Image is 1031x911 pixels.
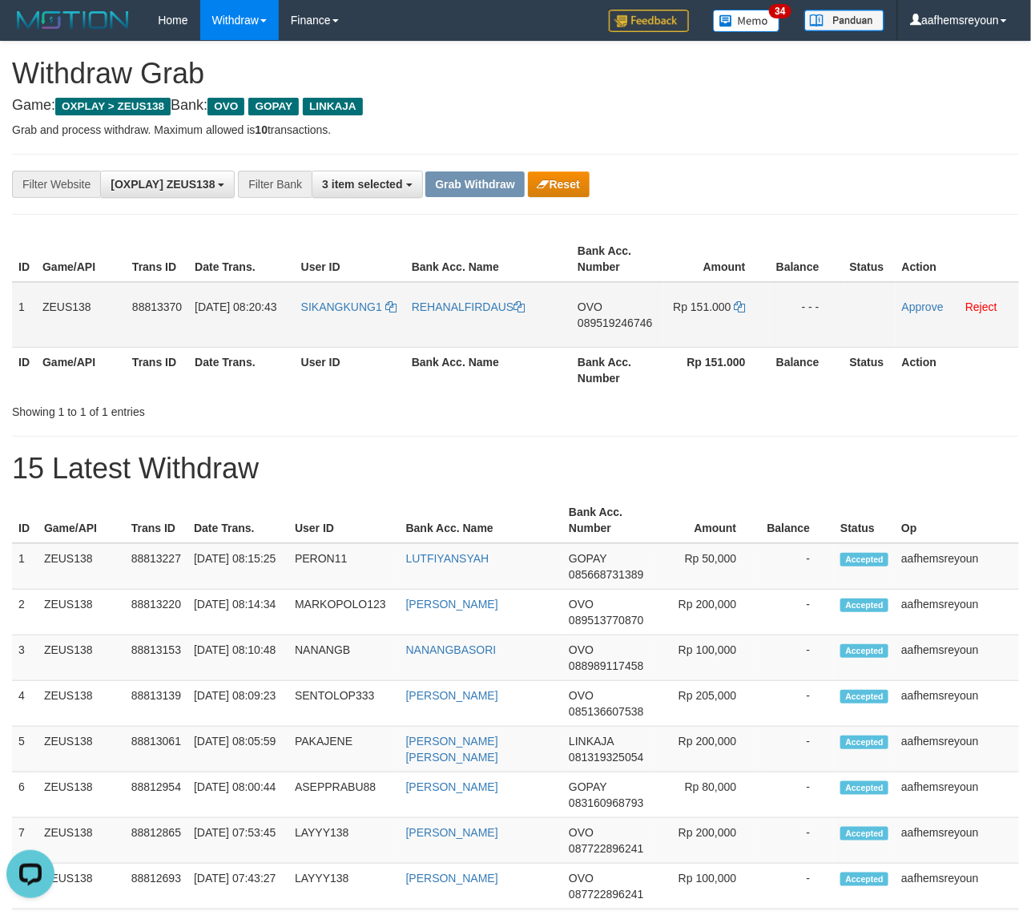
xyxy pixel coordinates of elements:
span: Copy 083160968793 to clipboard [569,796,643,809]
p: Grab and process withdraw. Maximum allowed is transactions. [12,122,1019,138]
button: Grab Withdraw [425,171,524,197]
td: ZEUS138 [38,818,125,864]
td: PAKAJENE [288,727,400,772]
td: - [760,818,834,864]
span: [DATE] 08:20:43 [195,300,276,313]
h1: Withdraw Grab [12,58,1019,90]
td: PERON11 [288,543,400,590]
button: [OXPLAY] ZEUS138 [100,171,235,198]
td: ZEUS138 [38,635,125,681]
td: [DATE] 08:10:48 [187,635,288,681]
th: Amount [663,236,769,282]
span: Copy 081319325054 to clipboard [569,751,643,764]
td: ZEUS138 [36,282,126,348]
td: ZEUS138 [38,543,125,590]
span: Accepted [840,644,888,658]
a: [PERSON_NAME] [406,872,498,885]
th: Bank Acc. Number [571,236,663,282]
td: NANANGB [288,635,400,681]
span: Rp 151.000 [673,300,731,313]
td: ZEUS138 [38,590,125,635]
td: [DATE] 08:05:59 [187,727,288,772]
td: - [760,543,834,590]
img: MOTION_logo.png [12,8,134,32]
span: GOPAY [248,98,299,115]
span: OVO [569,826,594,839]
span: LINKAJA [303,98,363,115]
td: Rp 100,000 [656,635,760,681]
td: Rp 100,000 [656,864,760,909]
td: aafhemsreyoun [895,543,1019,590]
td: aafhemsreyoun [895,772,1019,818]
span: OVO [207,98,244,115]
h1: 15 Latest Withdraw [12,453,1019,485]
span: OXPLAY > ZEUS138 [55,98,171,115]
td: LAYYY138 [288,818,400,864]
td: MARKOPOLO123 [288,590,400,635]
td: - - - [770,282,844,348]
td: ZEUS138 [38,772,125,818]
a: [PERSON_NAME] [PERSON_NAME] [406,735,498,764]
span: OVO [569,872,594,885]
td: 1 [12,282,36,348]
td: 88812693 [125,864,187,909]
td: 88813220 [125,590,187,635]
button: Open LiveChat chat widget [6,6,54,54]
span: OVO [578,300,602,313]
h4: Game: Bank: [12,98,1019,114]
td: Rp 200,000 [656,590,760,635]
a: [PERSON_NAME] [406,826,498,839]
span: Accepted [840,553,888,566]
th: Game/API [36,347,126,393]
td: [DATE] 07:43:27 [187,864,288,909]
td: Rp 200,000 [656,818,760,864]
span: Copy 088989117458 to clipboard [569,659,643,672]
img: Button%20Memo.svg [713,10,780,32]
span: GOPAY [569,552,606,565]
td: Rp 80,000 [656,772,760,818]
button: Reset [528,171,590,197]
td: aafhemsreyoun [895,727,1019,772]
a: LUTFIYANSYAH [406,552,489,565]
th: Status [844,347,896,393]
td: aafhemsreyoun [895,681,1019,727]
th: Bank Acc. Number [571,347,663,393]
span: Accepted [840,736,888,749]
td: - [760,635,834,681]
div: Filter Bank [238,171,312,198]
span: [OXPLAY] ZEUS138 [111,178,215,191]
button: 3 item selected [312,171,422,198]
td: [DATE] 07:53:45 [187,818,288,864]
td: Rp 50,000 [656,543,760,590]
td: 88813139 [125,681,187,727]
th: Trans ID [126,347,188,393]
th: Rp 151.000 [663,347,769,393]
span: LINKAJA [569,735,614,748]
th: Date Trans. [187,498,288,543]
td: ZEUS138 [38,864,125,909]
th: Trans ID [125,498,187,543]
td: ZEUS138 [38,727,125,772]
th: ID [12,236,36,282]
th: Date Trans. [188,236,295,282]
td: ASEPPRABU88 [288,772,400,818]
td: - [760,590,834,635]
th: Amount [656,498,760,543]
span: Accepted [840,599,888,612]
td: [DATE] 08:14:34 [187,590,288,635]
td: [DATE] 08:15:25 [187,543,288,590]
th: Status [844,236,896,282]
td: aafhemsreyoun [895,864,1019,909]
span: Copy 087722896241 to clipboard [569,842,643,855]
span: Accepted [840,690,888,703]
th: Date Trans. [188,347,295,393]
th: Game/API [36,236,126,282]
span: Accepted [840,873,888,886]
div: Showing 1 to 1 of 1 entries [12,397,417,420]
th: Action [896,347,1019,393]
th: Balance [760,498,834,543]
td: [DATE] 08:09:23 [187,681,288,727]
span: Accepted [840,781,888,795]
td: aafhemsreyoun [895,818,1019,864]
td: - [760,772,834,818]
